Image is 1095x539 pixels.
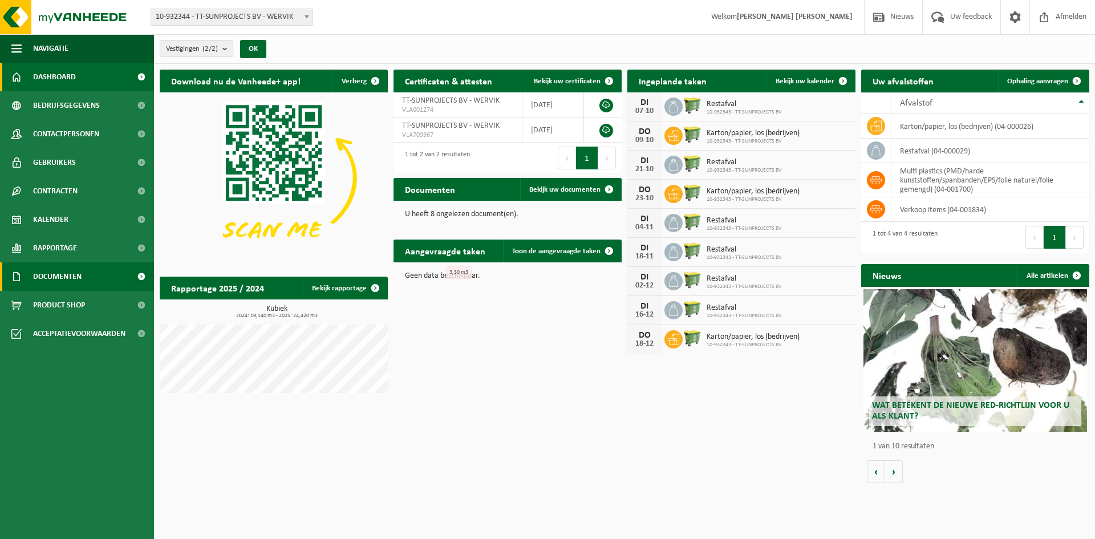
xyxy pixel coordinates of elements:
div: DI [633,98,656,107]
span: Bekijk uw certificaten [534,78,601,85]
span: Vestigingen [166,40,218,58]
img: WB-0660-HPE-GN-50 [683,96,702,115]
h2: Download nu de Vanheede+ app! [160,70,312,92]
img: WB-0660-HPE-GN-50 [683,183,702,202]
div: 21-10 [633,165,656,173]
span: TT-SUNPROJECTS BV - WERVIK [402,96,500,105]
button: Vorige [867,460,885,483]
button: OK [240,40,266,58]
a: Alle artikelen [1017,264,1088,287]
span: Restafval [707,274,782,283]
span: Restafval [707,216,782,225]
span: Gebruikers [33,148,76,177]
img: WB-0660-HPE-GN-50 [683,329,702,348]
h2: Aangevraagde taken [394,240,497,262]
img: WB-0660-HPE-GN-50 [683,299,702,319]
a: Ophaling aanvragen [998,70,1088,92]
td: [DATE] [522,92,584,117]
span: Dashboard [33,63,76,91]
p: Geen data beschikbaar. [405,272,610,280]
button: Next [1066,226,1084,249]
p: 1 van 10 resultaten [873,443,1084,451]
span: Acceptatievoorwaarden [33,319,125,348]
span: TT-SUNPROJECTS BV - WERVIK [402,121,500,130]
div: 1 tot 4 van 4 resultaten [867,225,938,250]
button: 1 [1044,226,1066,249]
span: Bedrijfsgegevens [33,91,100,120]
span: Contactpersonen [33,120,99,148]
h2: Uw afvalstoffen [861,70,945,92]
img: WB-0660-HPE-GN-50 [683,241,702,261]
div: DI [633,273,656,282]
td: [DATE] [522,117,584,143]
span: Contracten [33,177,78,205]
span: Bekijk uw kalender [776,78,834,85]
span: VLA709367 [402,131,513,140]
button: Vestigingen(2/2) [160,40,233,57]
span: Kalender [33,205,68,234]
h2: Certificaten & attesten [394,70,504,92]
button: Next [598,147,616,169]
button: Previous [558,147,576,169]
span: Afvalstof [900,99,932,108]
span: Restafval [707,303,782,313]
span: 10-932344 - TT-SUNPROJECTS BV - WERVIK [151,9,313,26]
span: 10-932343 - TT-SUNPROJECTS BV [707,313,782,319]
count: (2/2) [202,45,218,52]
span: 10-932343 - TT-SUNPROJECTS BV [707,283,782,290]
span: 2024: 19,140 m3 - 2025: 24,420 m3 [165,313,388,319]
img: Download de VHEPlus App [160,92,388,264]
td: multi plastics (PMD/harde kunststoffen/spanbanden/EPS/folie naturel/folie gemengd) (04-001700) [891,163,1089,197]
h3: Kubiek [165,305,388,319]
strong: [PERSON_NAME] [PERSON_NAME] [737,13,853,21]
span: Navigatie [33,34,68,63]
a: Wat betekent de nieuwe RED-richtlijn voor u als klant? [863,289,1087,432]
h2: Nieuws [861,264,912,286]
div: 23-10 [633,194,656,202]
img: WB-0660-HPE-GN-50 [683,154,702,173]
h2: Ingeplande taken [627,70,718,92]
td: karton/papier, los (bedrijven) (04-000026) [891,114,1089,139]
p: U heeft 8 ongelezen document(en). [405,210,610,218]
div: DO [633,331,656,340]
button: Volgende [885,460,903,483]
div: DI [633,302,656,311]
span: Karton/papier, los (bedrijven) [707,333,800,342]
div: 07-10 [633,107,656,115]
div: DI [633,244,656,253]
div: DI [633,156,656,165]
span: Toon de aangevraagde taken [512,248,601,255]
span: 10-932343 - TT-SUNPROJECTS BV [707,167,782,174]
button: Previous [1025,226,1044,249]
div: 09-10 [633,136,656,144]
div: 16-12 [633,311,656,319]
button: 1 [576,147,598,169]
span: 10-932343 - TT-SUNPROJECTS BV [707,342,800,348]
span: Rapportage [33,234,77,262]
span: 10-932343 - TT-SUNPROJECTS BV [707,254,782,261]
span: 10-932343 - TT-SUNPROJECTS BV [707,109,782,116]
div: 04-11 [633,224,656,232]
div: DO [633,127,656,136]
span: Karton/papier, los (bedrijven) [707,129,800,138]
img: WB-0660-HPE-GN-50 [683,212,702,232]
div: 18-12 [633,340,656,348]
span: Product Shop [33,291,85,319]
button: Verberg [332,70,387,92]
a: Bekijk uw documenten [520,178,620,201]
a: Bekijk uw certificaten [525,70,620,92]
span: Bekijk uw documenten [529,186,601,193]
td: verkoop items (04-001834) [891,197,1089,222]
td: restafval (04-000029) [891,139,1089,163]
h2: Rapportage 2025 / 2024 [160,277,275,299]
span: 10-932343 - TT-SUNPROJECTS BV [707,196,800,203]
img: WB-0660-HPE-GN-50 [683,125,702,144]
span: Wat betekent de nieuwe RED-richtlijn voor u als klant? [872,401,1069,421]
div: DI [633,214,656,224]
span: Restafval [707,158,782,167]
div: 18-11 [633,253,656,261]
span: Karton/papier, los (bedrijven) [707,187,800,196]
div: DO [633,185,656,194]
span: 10-932343 - TT-SUNPROJECTS BV [707,138,800,145]
div: 02-12 [633,282,656,290]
